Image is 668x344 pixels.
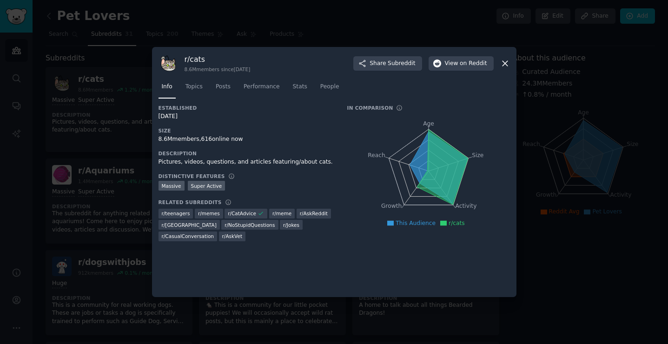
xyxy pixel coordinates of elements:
[429,56,494,71] button: Viewon Reddit
[198,210,220,217] span: r/ memes
[216,83,231,91] span: Posts
[162,210,190,217] span: r/ teenagers
[293,83,307,91] span: Stats
[381,203,402,210] tspan: Growth
[396,220,436,226] span: This Audience
[185,83,203,91] span: Topics
[320,83,339,91] span: People
[240,79,283,99] a: Performance
[290,79,311,99] a: Stats
[388,60,415,68] span: Subreddit
[472,152,483,159] tspan: Size
[370,60,415,68] span: Share
[185,54,251,64] h3: r/ cats
[182,79,206,99] a: Topics
[188,181,225,191] div: Super Active
[347,105,393,111] h3: In Comparison
[423,120,434,127] tspan: Age
[159,150,334,157] h3: Description
[225,222,275,228] span: r/ NoStupidQuestions
[272,210,291,217] span: r/ meme
[455,203,476,210] tspan: Activity
[222,233,243,239] span: r/ AskVet
[159,127,334,134] h3: Size
[228,210,256,217] span: r/ CatAdvice
[159,135,334,144] div: 8.6M members, 616 online now
[159,181,185,191] div: Massive
[353,56,422,71] button: ShareSubreddit
[449,220,465,226] span: r/cats
[159,158,334,166] div: Pictures, videos, questions, and articles featuring/about cats.
[368,152,385,159] tspan: Reach
[300,210,328,217] span: r/ AskReddit
[445,60,487,68] span: View
[317,79,343,99] a: People
[185,66,251,73] div: 8.6M members since [DATE]
[283,222,299,228] span: r/ Jokes
[159,53,178,73] img: cats
[159,199,222,205] h3: Related Subreddits
[460,60,487,68] span: on Reddit
[212,79,234,99] a: Posts
[159,105,334,111] h3: Established
[162,233,214,239] span: r/ CasualConversation
[244,83,280,91] span: Performance
[159,79,176,99] a: Info
[159,173,225,179] h3: Distinctive Features
[159,112,334,121] div: [DATE]
[162,83,172,91] span: Info
[162,222,217,228] span: r/ [GEOGRAPHIC_DATA]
